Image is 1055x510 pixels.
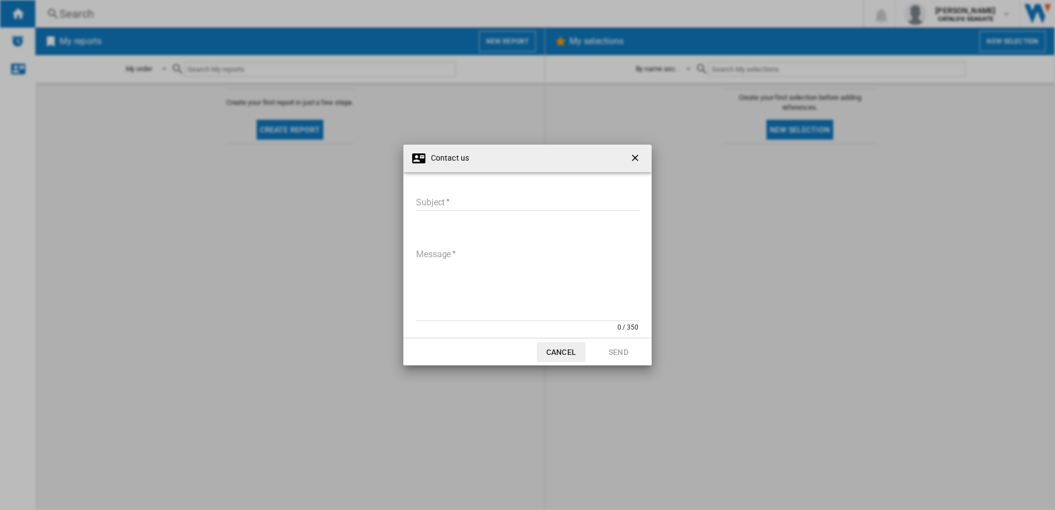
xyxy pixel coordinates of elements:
button: getI18NText('BUTTONS.CLOSE_DIALOG') [625,147,647,169]
div: 0 / 350 [617,321,640,331]
button: Cancel [537,342,585,362]
button: Send [594,342,643,362]
h4: Contact us [425,153,469,164]
ng-md-icon: getI18NText('BUTTONS.CLOSE_DIALOG') [630,152,643,166]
